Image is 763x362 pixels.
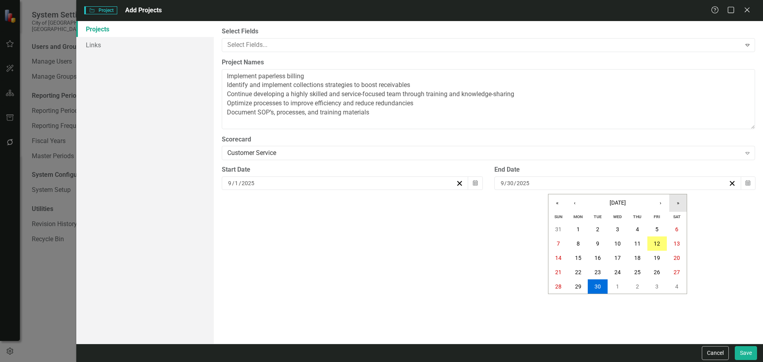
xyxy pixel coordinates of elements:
abbr: September 28, 2025 [555,283,562,290]
button: » [669,194,687,212]
button: September 12, 2025 [647,236,667,251]
abbr: September 1, 2025 [577,226,580,232]
abbr: September 3, 2025 [616,226,619,232]
abbr: September 12, 2025 [654,240,660,247]
abbr: September 24, 2025 [614,269,621,275]
span: / [239,180,241,187]
label: Project Names [222,58,755,67]
abbr: October 4, 2025 [675,283,678,290]
abbr: Friday [654,214,660,219]
abbr: September 23, 2025 [595,269,601,275]
abbr: September 17, 2025 [614,255,621,261]
abbr: September 14, 2025 [555,255,562,261]
button: September 26, 2025 [647,265,667,279]
abbr: October 3, 2025 [655,283,658,290]
button: September 18, 2025 [627,251,647,265]
button: September 15, 2025 [568,251,588,265]
button: › [652,194,669,212]
button: Save [735,346,757,360]
abbr: September 18, 2025 [634,255,641,261]
abbr: October 1, 2025 [616,283,619,290]
button: « [548,194,566,212]
abbr: September 13, 2025 [674,240,680,247]
button: October 4, 2025 [667,279,687,294]
label: Scorecard [222,135,755,144]
button: October 3, 2025 [647,279,667,294]
button: ‹ [566,194,583,212]
abbr: September 15, 2025 [575,255,581,261]
div: Customer Service [227,149,741,158]
button: September 16, 2025 [588,251,608,265]
button: October 1, 2025 [608,279,627,294]
abbr: September 11, 2025 [634,240,641,247]
button: September 25, 2025 [627,265,647,279]
input: dd [507,179,514,187]
button: September 20, 2025 [667,251,687,265]
button: September 22, 2025 [568,265,588,279]
abbr: September 9, 2025 [596,240,599,247]
button: September 5, 2025 [647,222,667,236]
span: / [504,180,507,187]
button: September 7, 2025 [548,236,568,251]
span: Add Projects [125,6,162,14]
abbr: Wednesday [613,214,622,219]
button: September 8, 2025 [568,236,588,251]
span: / [232,180,234,187]
div: End Date [494,165,755,174]
button: September 19, 2025 [647,251,667,265]
abbr: Sunday [554,214,562,219]
button: September 2, 2025 [588,222,608,236]
a: Links [76,37,214,53]
abbr: September 10, 2025 [614,240,621,247]
abbr: September 5, 2025 [655,226,658,232]
button: September 30, 2025 [588,279,608,294]
div: Start Date [222,165,482,174]
button: September 24, 2025 [608,265,627,279]
button: September 28, 2025 [548,279,568,294]
button: September 4, 2025 [627,222,647,236]
abbr: September 2, 2025 [596,226,599,232]
button: [DATE] [583,194,652,212]
abbr: September 29, 2025 [575,283,581,290]
input: mm [500,179,504,187]
label: Select Fields [222,27,755,36]
abbr: October 2, 2025 [636,283,639,290]
button: September 1, 2025 [568,222,588,236]
abbr: Tuesday [594,214,602,219]
abbr: September 19, 2025 [654,255,660,261]
span: / [514,180,516,187]
abbr: Saturday [673,214,681,219]
abbr: September 16, 2025 [595,255,601,261]
abbr: September 25, 2025 [634,269,641,275]
abbr: September 27, 2025 [674,269,680,275]
button: September 14, 2025 [548,251,568,265]
abbr: Thursday [633,214,641,219]
button: September 9, 2025 [588,236,608,251]
span: Project [84,6,117,14]
button: September 6, 2025 [667,222,687,236]
abbr: Monday [573,214,583,219]
input: yyyy [516,179,530,187]
button: September 11, 2025 [627,236,647,251]
button: September 13, 2025 [667,236,687,251]
abbr: August 31, 2025 [555,226,562,232]
a: Projects [76,21,214,37]
abbr: September 4, 2025 [636,226,639,232]
span: [DATE] [610,199,626,206]
button: September 29, 2025 [568,279,588,294]
abbr: September 22, 2025 [575,269,581,275]
abbr: September 26, 2025 [654,269,660,275]
abbr: September 7, 2025 [557,240,560,247]
button: September 3, 2025 [608,222,627,236]
abbr: September 8, 2025 [577,240,580,247]
abbr: September 30, 2025 [595,283,601,290]
abbr: September 6, 2025 [675,226,678,232]
textarea: Implement paperless billing Identify and implement collections strategies to boost receivables Co... [222,69,755,129]
button: September 17, 2025 [608,251,627,265]
button: September 23, 2025 [588,265,608,279]
button: August 31, 2025 [548,222,568,236]
button: Cancel [702,346,729,360]
button: September 27, 2025 [667,265,687,279]
button: September 21, 2025 [548,265,568,279]
abbr: September 20, 2025 [674,255,680,261]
